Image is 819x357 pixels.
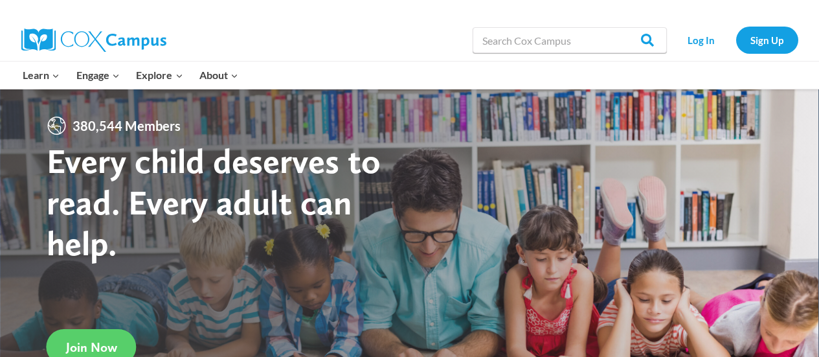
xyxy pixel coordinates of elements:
[673,27,798,53] nav: Secondary Navigation
[23,67,60,84] span: Learn
[21,29,166,52] img: Cox Campus
[736,27,798,53] a: Sign Up
[199,67,238,84] span: About
[66,340,117,355] span: Join Now
[47,140,381,264] strong: Every child deserves to read. Every adult can help.
[67,115,186,136] span: 380,544 Members
[15,62,247,89] nav: Primary Navigation
[76,67,120,84] span: Engage
[136,67,183,84] span: Explore
[473,27,667,53] input: Search Cox Campus
[673,27,730,53] a: Log In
